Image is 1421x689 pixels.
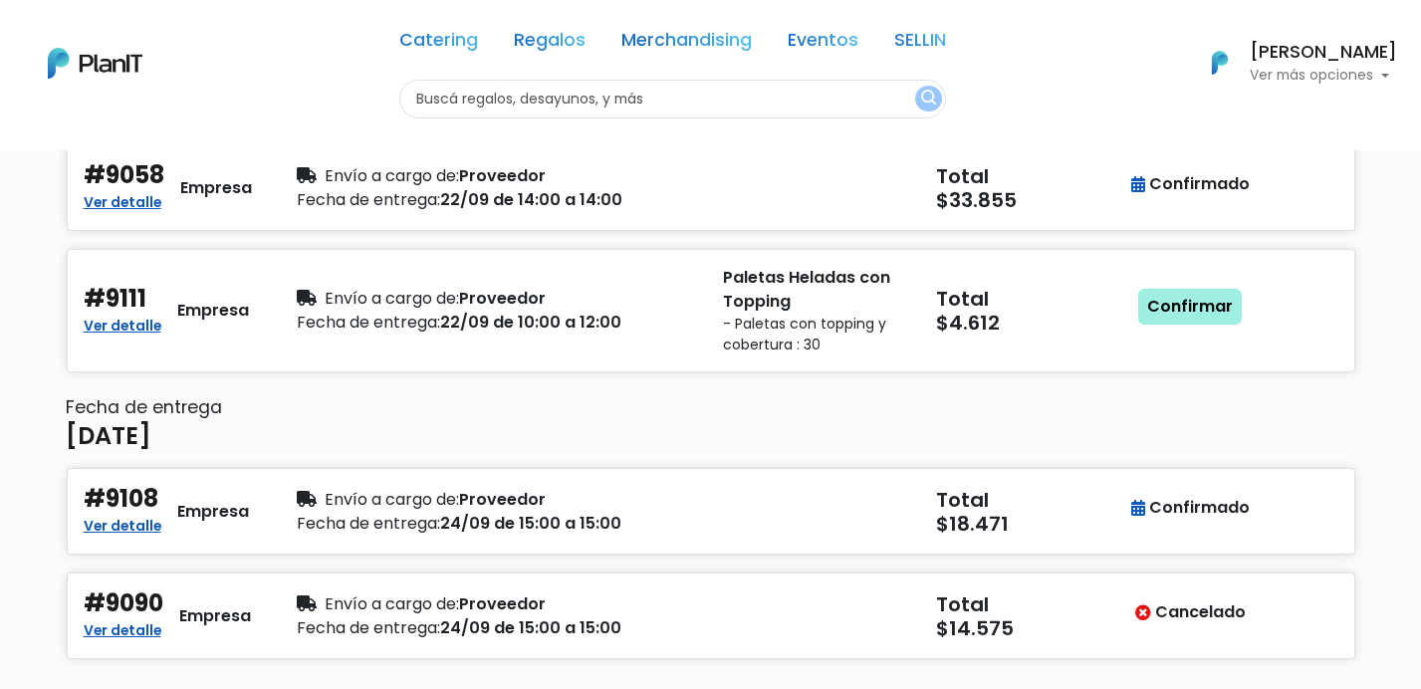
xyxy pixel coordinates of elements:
a: Ver detalle [84,512,161,536]
h4: #9090 [84,589,163,618]
span: Envío a cargo de: [325,287,459,310]
span: Fecha de entrega: [297,616,440,639]
span: Envío a cargo de: [325,592,459,615]
div: ¿Necesitás ayuda? [103,19,287,58]
small: - Paletas con topping y cobertura : 30 [723,314,912,355]
div: Cancelado [1135,600,1246,624]
a: Ver detalle [84,616,161,640]
div: 24/09 de 15:00 a 15:00 [297,512,699,536]
div: Empresa [179,604,251,628]
div: Empresa [177,500,249,524]
div: 24/09 de 15:00 a 15:00 [297,616,699,640]
button: #9058 Ver detalle Empresa Envío a cargo de:Proveedor Fecha de entrega:22/09 de 14:00 a 14:00 Tota... [66,143,1356,232]
h5: $4.612 [936,311,1125,335]
img: search_button-432b6d5273f82d61273b3651a40e1bd1b912527efae98b1b7a1b2c0702e16a8d.svg [921,90,936,109]
h4: #9111 [84,285,146,314]
p: Ver más opciones [1250,69,1397,83]
div: Proveedor [297,287,699,311]
div: 22/09 de 10:00 a 12:00 [297,311,699,335]
span: Fecha de entrega: [297,188,440,211]
a: SELLIN [894,32,946,56]
div: Proveedor [297,488,699,512]
div: Empresa [177,299,249,323]
div: Proveedor [297,164,699,188]
button: #9090 Ver detalle Empresa Envío a cargo de:Proveedor Fecha de entrega:24/09 de 15:00 a 15:00 Tota... [66,572,1356,660]
a: Catering [399,32,478,56]
h6: [PERSON_NAME] [1250,44,1397,62]
h4: [DATE] [66,422,151,451]
button: PlanIt Logo [PERSON_NAME] Ver más opciones [1186,37,1397,89]
a: Ver detalle [84,188,161,212]
h6: Fecha de entrega [66,397,1356,418]
span: Fecha de entrega: [297,311,440,334]
div: 22/09 de 14:00 a 14:00 [297,188,699,212]
button: #9111 Ver detalle Empresa Envío a cargo de:Proveedor Fecha de entrega:22/09 de 10:00 a 12:00 Pale... [66,248,1356,373]
span: Envío a cargo de: [325,164,459,187]
a: Regalos [514,32,586,56]
h5: $18.471 [936,512,1125,536]
a: Merchandising [621,32,752,56]
a: Eventos [788,32,858,56]
span: Envío a cargo de: [325,488,459,511]
div: Confirmado [1131,496,1250,520]
p: Paletas Heladas con Topping [723,266,912,314]
input: Buscá regalos, desayunos, y más [399,80,946,118]
h4: #9058 [84,161,164,190]
h5: Total [936,592,1121,616]
div: Confirmado [1131,172,1250,196]
h5: $14.575 [936,616,1125,640]
a: Ver detalle [84,312,161,336]
h5: Total [936,488,1121,512]
h5: Total [936,164,1121,188]
img: PlanIt Logo [1198,41,1242,85]
h5: Total [936,287,1121,311]
span: Fecha de entrega: [297,512,440,535]
div: Empresa [180,176,252,200]
h4: #9108 [84,485,158,514]
img: PlanIt Logo [48,48,142,79]
button: #9108 Ver detalle Empresa Envío a cargo de:Proveedor Fecha de entrega:24/09 de 15:00 a 15:00 Tota... [66,467,1356,556]
h5: $33.855 [936,188,1125,212]
div: Proveedor [297,592,699,616]
a: Confirmar [1138,289,1242,325]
